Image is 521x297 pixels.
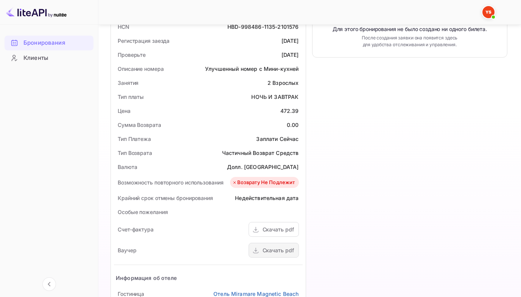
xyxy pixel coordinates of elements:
[116,275,177,281] ya-tr-span: Информация об отеле
[251,94,299,100] ya-tr-span: НОЧЬ И ЗАВТРАК
[235,195,299,201] ya-tr-span: Недействительная дата
[118,291,144,297] ya-tr-span: Гостиница
[118,80,138,86] ya-tr-span: Занятия
[118,179,223,186] ya-tr-span: Возможность повторного использования
[118,247,136,253] ya-tr-span: Ваучер
[256,136,299,142] ya-tr-span: Заплати Сейчас
[23,39,65,47] ya-tr-span: Бронирования
[118,94,144,100] ya-tr-span: Тип платы
[333,25,487,33] ya-tr-span: Для этого бронирования не было создано ни одного билета.
[118,38,170,44] ya-tr-span: Регистрация заезда
[118,52,146,58] ya-tr-span: Проверьте
[118,66,164,72] ya-tr-span: Описание номера
[213,291,299,297] ya-tr-span: Отель Miramare Magnetic Beach
[118,108,131,114] ya-tr-span: Цена
[118,136,151,142] ya-tr-span: Тип Платежа
[5,36,93,50] a: Бронирования
[358,34,462,48] ya-tr-span: После создания заявки она появится здесь для удобства отслеживания и управления.
[267,80,299,86] ya-tr-span: 2 Взрослых
[23,54,48,63] ya-tr-span: Клиенты
[280,107,299,115] div: 472.39
[118,209,168,215] ya-tr-span: Особые пожелания
[227,23,299,30] ya-tr-span: HBD-998486-1135-2101576
[222,150,299,156] ya-tr-span: Частичный Возврат Средств
[281,51,299,59] div: [DATE]
[118,164,137,170] ya-tr-span: Валюта
[281,37,299,45] div: [DATE]
[118,23,129,30] ya-tr-span: HCN
[287,121,299,129] div: 0.00
[118,122,161,128] ya-tr-span: Сумма Возврата
[205,66,299,72] ya-tr-span: Улучшенный номер с Мини-кухней
[263,226,294,233] ya-tr-span: Скачать pdf
[482,6,495,18] img: Служба Поддержки Яндекса
[6,6,67,18] img: Логотип LiteAPI
[42,277,56,291] button: Свернуть навигацию
[118,195,213,201] ya-tr-span: Крайний срок отмены бронирования
[237,179,295,186] ya-tr-span: Возврату не подлежит
[263,246,294,254] div: Скачать pdf
[227,164,299,170] ya-tr-span: Долл. [GEOGRAPHIC_DATA]
[118,226,154,233] ya-tr-span: Счет-фактура
[118,150,152,156] ya-tr-span: Тип Возврата
[5,51,93,65] a: Клиенты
